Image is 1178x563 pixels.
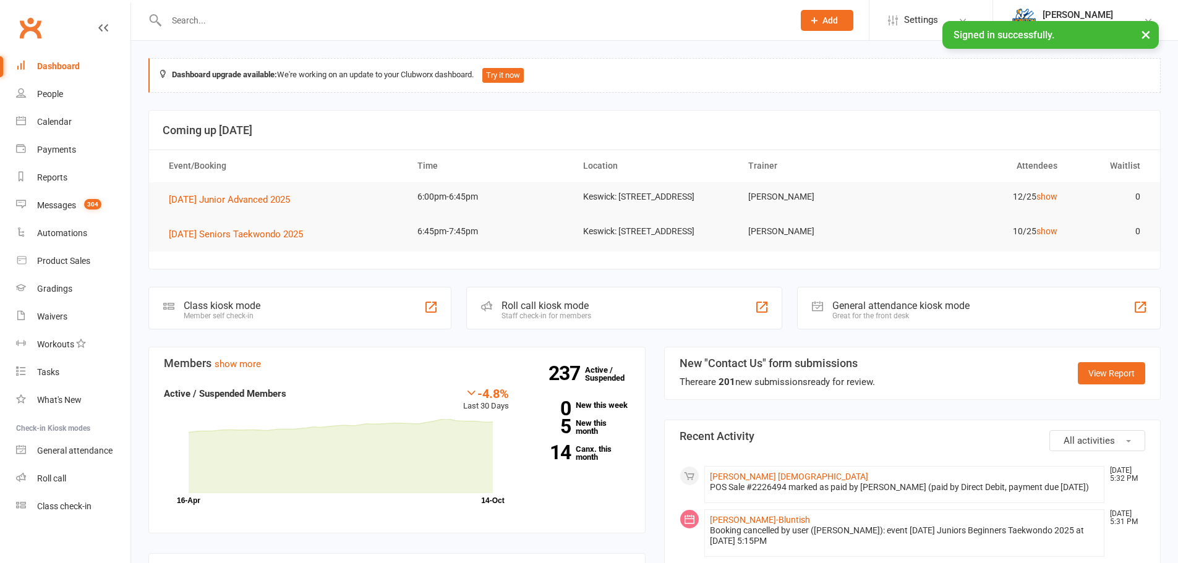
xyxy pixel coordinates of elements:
[710,525,1099,546] div: Booking cancelled by user ([PERSON_NAME]): event [DATE] Juniors Beginners Taekwondo 2025 at [DATE...
[215,358,261,370] a: show more
[37,473,66,483] div: Roll call
[164,357,630,370] h3: Members
[527,445,630,461] a: 14Canx. this month
[37,367,59,377] div: Tasks
[737,150,903,182] th: Trainer
[16,358,130,386] a: Tasks
[16,465,130,493] a: Roll call
[463,386,509,413] div: Last 30 Days
[406,217,572,246] td: 6:45pm-7:45pm
[1104,467,1145,483] time: [DATE] 5:32 PM
[169,194,290,205] span: [DATE] Junior Advanced 2025
[37,395,82,405] div: What's New
[527,419,630,435] a: 5New this month
[16,303,130,331] a: Waivers
[1078,362,1145,384] a: View Report
[37,172,67,182] div: Reports
[502,300,591,311] div: Roll call kiosk mode
[1036,192,1057,201] a: show
[37,311,67,321] div: Waivers
[37,200,76,210] div: Messages
[1043,20,1119,32] div: Horizon Taekwondo
[1069,150,1151,182] th: Waitlist
[527,417,571,436] strong: 5
[527,443,571,462] strong: 14
[710,482,1099,493] div: POS Sale #2226494 marked as paid by [PERSON_NAME] (paid by Direct Debit, payment due [DATE])
[737,217,903,246] td: [PERSON_NAME]
[164,388,286,399] strong: Active / Suspended Members
[1069,182,1151,211] td: 0
[463,386,509,400] div: -4.8%
[163,12,785,29] input: Search...
[16,53,130,80] a: Dashboard
[903,150,1069,182] th: Attendees
[16,247,130,275] a: Product Sales
[172,70,277,79] strong: Dashboard upgrade available:
[37,256,90,266] div: Product Sales
[1036,226,1057,236] a: show
[680,357,875,370] h3: New "Contact Us" form submissions
[84,199,101,210] span: 304
[801,10,853,31] button: Add
[1135,21,1157,48] button: ×
[572,217,738,246] td: Keswick: [STREET_ADDRESS]
[16,192,130,219] a: Messages 304
[1049,430,1145,451] button: All activities
[406,182,572,211] td: 6:00pm-6:45pm
[1069,217,1151,246] td: 0
[1043,9,1119,20] div: [PERSON_NAME]
[482,68,524,83] button: Try it now
[148,58,1161,93] div: We're working on an update to your Clubworx dashboard.
[904,6,938,34] span: Settings
[16,108,130,136] a: Calendar
[710,515,810,525] a: [PERSON_NAME]-Bluntish
[37,61,80,71] div: Dashboard
[572,182,738,211] td: Keswick: [STREET_ADDRESS]
[163,124,1146,137] h3: Coming up [DATE]
[954,29,1054,41] span: Signed in successfully.
[37,89,63,99] div: People
[16,386,130,414] a: What's New
[37,446,113,455] div: General attendance
[903,182,1069,211] td: 12/25
[37,284,72,294] div: Gradings
[15,12,46,43] a: Clubworx
[822,15,838,25] span: Add
[832,311,970,320] div: Great for the front desk
[406,150,572,182] th: Time
[585,357,639,391] a: 237Active / Suspended
[37,501,92,511] div: Class check-in
[572,150,738,182] th: Location
[16,164,130,192] a: Reports
[737,182,903,211] td: [PERSON_NAME]
[16,80,130,108] a: People
[680,375,875,389] div: There are new submissions ready for review.
[527,401,630,409] a: 0New this week
[719,376,735,387] strong: 201
[16,493,130,520] a: Class kiosk mode
[169,192,299,207] button: [DATE] Junior Advanced 2025
[1012,8,1036,33] img: thumb_image1625461565.png
[1104,510,1145,526] time: [DATE] 5:31 PM
[16,437,130,465] a: General attendance kiosk mode
[502,311,591,320] div: Staff check-in for members
[37,228,87,238] div: Automations
[169,227,312,242] button: [DATE] Seniors Taekwondo 2025
[37,145,76,155] div: Payments
[527,399,571,418] strong: 0
[169,229,303,240] span: [DATE] Seniors Taekwondo 2025
[548,364,585,383] strong: 237
[832,300,970,311] div: General attendance kiosk mode
[710,472,868,481] a: [PERSON_NAME] [DEMOGRAPHIC_DATA]
[16,331,130,358] a: Workouts
[16,275,130,303] a: Gradings
[37,339,74,349] div: Workouts
[184,300,260,311] div: Class kiosk mode
[1064,435,1115,446] span: All activities
[158,150,406,182] th: Event/Booking
[184,311,260,320] div: Member self check-in
[16,219,130,247] a: Automations
[680,430,1146,442] h3: Recent Activity
[903,217,1069,246] td: 10/25
[16,136,130,164] a: Payments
